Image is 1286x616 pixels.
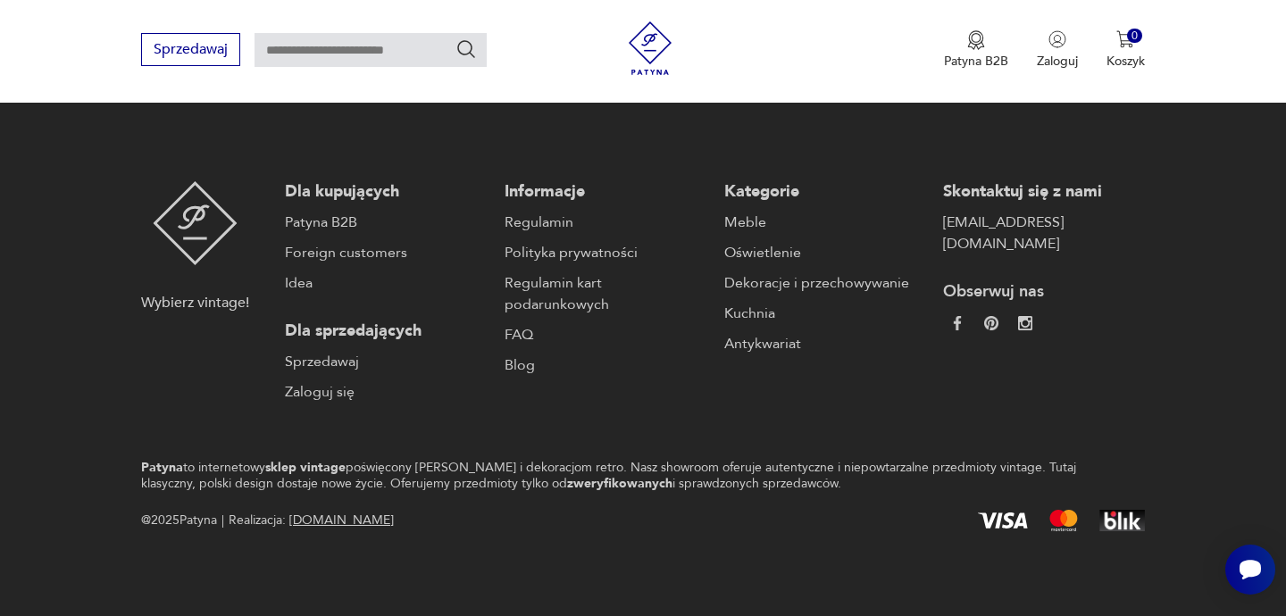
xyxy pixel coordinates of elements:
[1099,510,1145,531] img: BLIK
[944,30,1008,70] a: Ikona medaluPatyna B2B
[943,212,1145,254] a: [EMAIL_ADDRESS][DOMAIN_NAME]
[623,21,677,75] img: Patyna - sklep z meblami i dekoracjami vintage
[1127,29,1142,44] div: 0
[724,181,926,203] p: Kategorie
[285,320,487,342] p: Dla sprzedających
[567,475,672,492] strong: zweryfikowanych
[724,333,926,354] a: Antykwariat
[505,212,706,233] a: Regulamin
[141,510,217,531] span: @ 2025 Patyna
[505,242,706,263] a: Polityka prywatności
[153,181,238,265] img: Patyna - sklep z meblami i dekoracjami vintage
[141,292,249,313] p: Wybierz vintage!
[141,33,240,66] button: Sprzedawaj
[724,303,926,324] a: Kuchnia
[1018,316,1032,330] img: c2fd9cf7f39615d9d6839a72ae8e59e5.webp
[505,324,706,345] a: FAQ
[1106,53,1145,70] p: Koszyk
[141,460,1081,492] p: to internetowy poświęcony [PERSON_NAME] i dekoracjom retro. Nasz showroom oferuje autentyczne i n...
[505,181,706,203] p: Informacje
[505,272,706,315] a: Regulamin kart podarunkowych
[265,459,346,476] strong: sklep vintage
[229,510,394,531] span: Realizacja:
[285,242,487,263] a: Foreign customers
[1116,30,1134,48] img: Ikona koszyka
[1048,30,1066,48] img: Ikonka użytkownika
[1037,53,1078,70] p: Zaloguj
[724,242,926,263] a: Oświetlenie
[724,212,926,233] a: Meble
[944,30,1008,70] button: Patyna B2B
[950,316,964,330] img: da9060093f698e4c3cedc1453eec5031.webp
[455,38,477,60] button: Szukaj
[1049,510,1078,531] img: Mastercard
[285,181,487,203] p: Dla kupujących
[984,316,998,330] img: 37d27d81a828e637adc9f9cb2e3d3a8a.webp
[1106,30,1145,70] button: 0Koszyk
[967,30,985,50] img: Ikona medalu
[221,510,224,531] div: |
[505,354,706,376] a: Blog
[724,272,926,294] a: Dekoracje i przechowywanie
[141,45,240,57] a: Sprzedawaj
[1225,545,1275,595] iframe: Smartsupp widget button
[943,181,1145,203] p: Skontaktuj się z nami
[1037,30,1078,70] button: Zaloguj
[141,459,183,476] strong: Patyna
[943,281,1145,303] p: Obserwuj nas
[944,53,1008,70] p: Patyna B2B
[978,512,1028,529] img: Visa
[285,351,487,372] a: Sprzedawaj
[285,272,487,294] a: Idea
[285,381,487,403] a: Zaloguj się
[289,512,394,529] a: [DOMAIN_NAME]
[285,212,487,233] a: Patyna B2B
